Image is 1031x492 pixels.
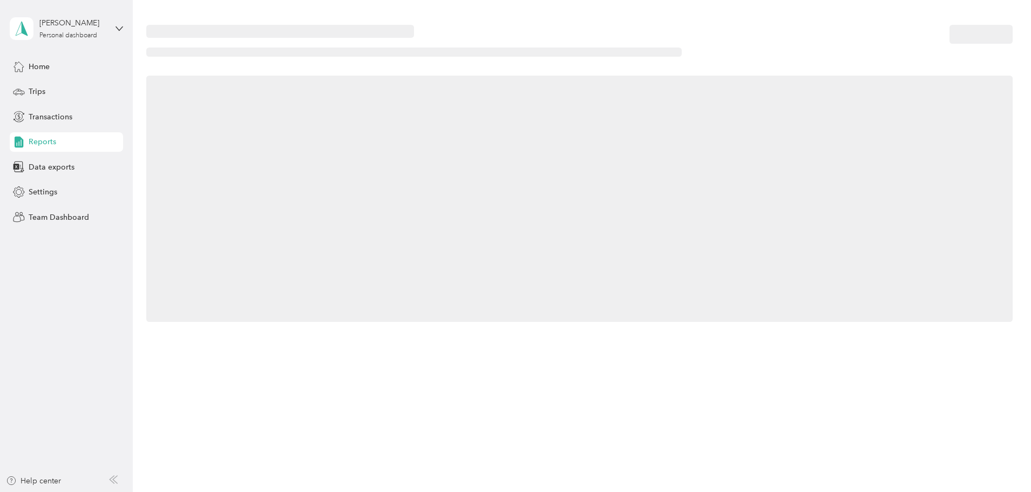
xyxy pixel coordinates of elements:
iframe: Everlance-gr Chat Button Frame [971,432,1031,492]
span: Data exports [29,161,74,173]
span: Team Dashboard [29,212,89,223]
span: Home [29,61,50,72]
div: [PERSON_NAME] [39,17,107,29]
div: Personal dashboard [39,32,97,39]
button: Help center [6,475,61,487]
span: Transactions [29,111,72,123]
span: Reports [29,136,56,147]
span: Trips [29,86,45,97]
span: Settings [29,186,57,198]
